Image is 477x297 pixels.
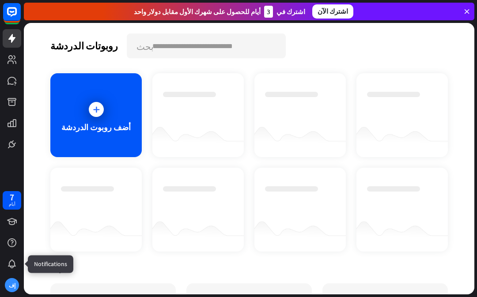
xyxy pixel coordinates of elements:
div: 3 [264,6,273,18]
div: اشترك في أيام للحصول على شهرك الأول مقابل دولار واحد [134,6,305,18]
div: أيام [9,201,15,207]
div: أضف روبوت الدردشة [61,122,131,132]
div: 7 [10,193,14,201]
div: اشترك الآن [312,4,353,19]
div: إف [5,278,19,292]
div: روبوتات الدردشة [50,40,118,52]
div: ابدأ [50,262,448,274]
a: 7 أيام [3,191,21,210]
button: افتح أداة دردشة LiveChat [7,4,34,30]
